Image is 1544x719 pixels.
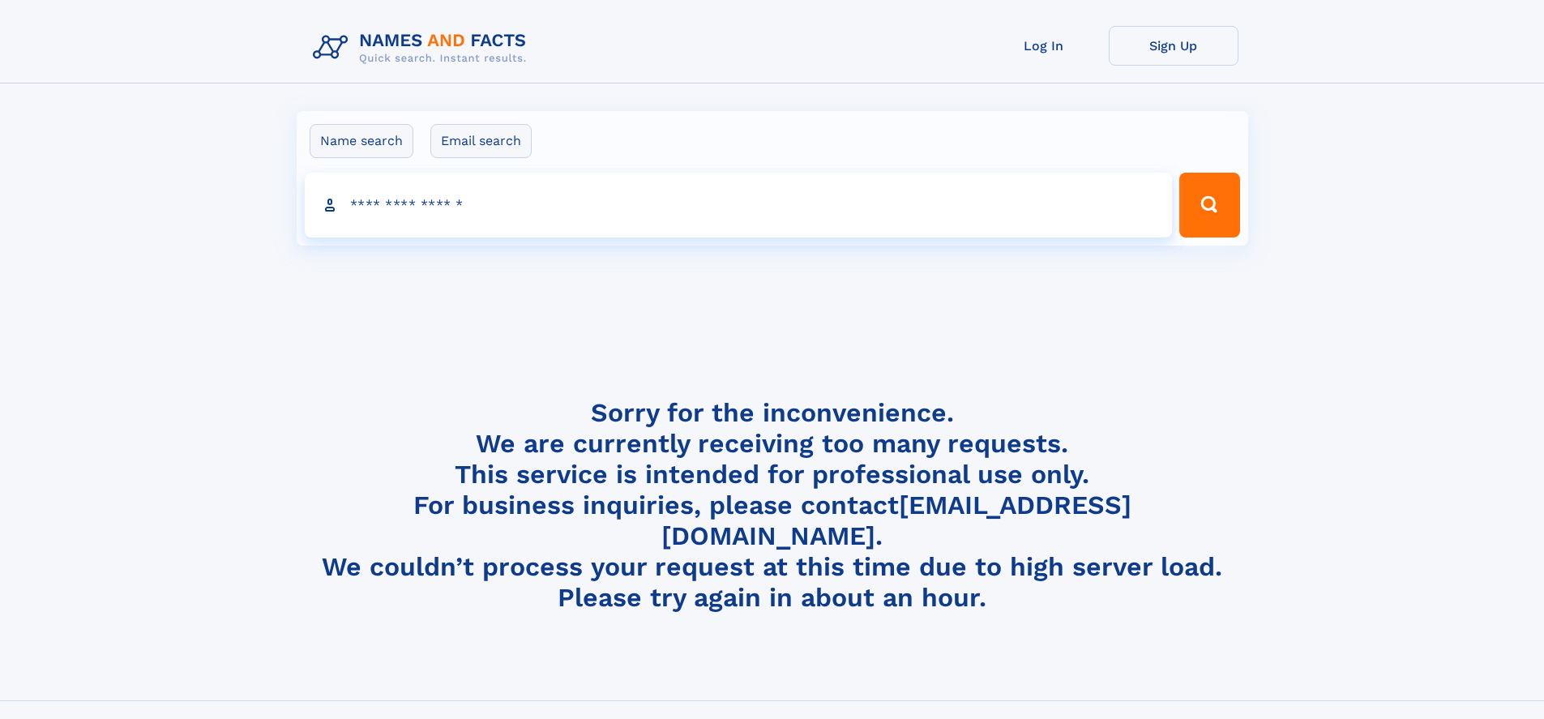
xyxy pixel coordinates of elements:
[1179,173,1239,238] button: Search Button
[305,173,1173,238] input: search input
[430,124,532,158] label: Email search
[310,124,413,158] label: Name search
[306,397,1238,614] h4: Sorry for the inconvenience. We are currently receiving too many requests. This service is intend...
[306,26,540,70] img: Logo Names and Facts
[661,490,1131,551] a: [EMAIL_ADDRESS][DOMAIN_NAME]
[1109,26,1238,66] a: Sign Up
[979,26,1109,66] a: Log In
